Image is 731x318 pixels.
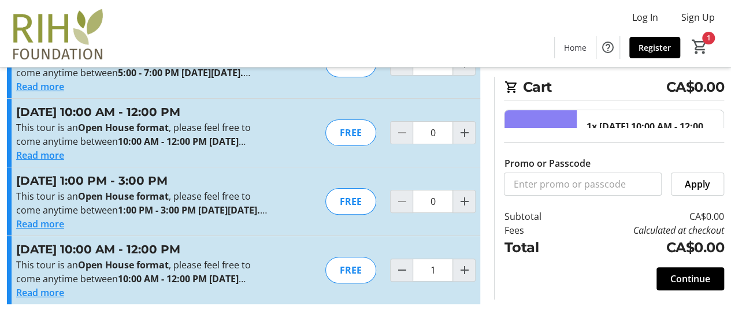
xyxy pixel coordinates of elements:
[7,5,110,62] img: Royal Inland Hospital Foundation 's Logo
[568,237,724,258] td: CA$0.00
[504,237,567,258] td: Total
[16,103,269,121] h3: [DATE] 10:00 AM - 12:00 PM
[504,209,567,223] td: Subtotal
[568,209,724,223] td: CA$0.00
[504,223,567,237] td: Fees
[16,172,269,189] h3: [DATE] 1:00 PM - 3:00 PM
[16,217,64,231] button: Read more
[656,267,724,290] button: Continue
[16,80,64,93] button: Read more
[629,37,680,58] a: Register
[453,122,475,144] button: Increment by one
[391,259,413,281] button: Decrement by one
[453,259,475,281] button: Increment by one
[16,286,64,300] button: Read more
[639,42,671,54] span: Register
[453,190,475,212] button: Increment by one
[325,188,376,215] div: FREE
[118,204,267,216] strong: 1:00 PM - 3:00 PM [DATE][DATE].
[118,66,250,79] strong: 5:00 - 7:00 PM [DATE][DATE].
[568,223,724,237] td: Calculated at checkout
[16,148,64,162] button: Read more
[16,258,269,286] p: This tour is an , please feel free to come anytime between
[586,119,714,147] div: 1x [DATE] 10:00 AM - 12:00 PM
[16,135,246,162] strong: 10:00 AM - 12:00 PM [DATE][DATE].
[16,189,269,217] p: This tour is an , please feel free to come anytime between
[504,173,662,196] input: Enter promo or passcode
[413,121,453,144] input: Tuesday, August 19, 2025 - 10:00 AM - 12:00 PM Quantity
[16,272,246,299] strong: 10:00 AM - 12:00 PM [DATE][DATE].
[689,36,710,57] button: Cart
[504,156,590,170] label: Promo or Passcode
[685,177,710,191] span: Apply
[325,119,376,146] div: FREE
[672,8,724,27] button: Sign Up
[504,77,724,100] h2: Cart
[78,259,169,271] strong: Open House format
[623,8,667,27] button: Log In
[666,77,724,98] span: CA$0.00
[670,272,710,286] span: Continue
[555,37,596,58] a: Home
[596,36,619,59] button: Help
[78,190,169,203] strong: Open House format
[16,241,269,258] h3: [DATE] 10:00 AM - 12:00 PM
[671,173,724,196] button: Apply
[325,257,376,283] div: FREE
[16,121,269,148] p: This tour is an , please feel free to come anytime between
[564,42,587,54] span: Home
[632,10,658,24] span: Log In
[413,259,453,282] input: Thursday, August 21, 2025 - 10:00 AM - 12:00 PM Quantity
[681,10,715,24] span: Sign Up
[413,190,453,213] input: Tuesday, August 19, 2025 - 1:00 PM - 3:00 PM Quantity
[78,121,169,134] strong: Open House format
